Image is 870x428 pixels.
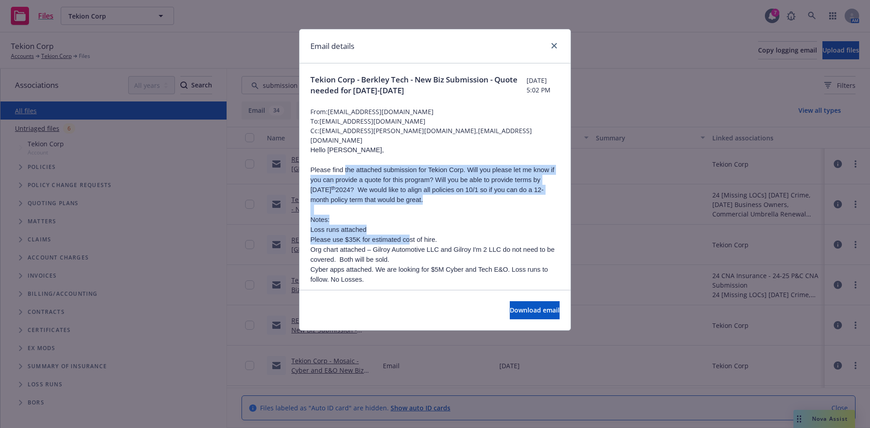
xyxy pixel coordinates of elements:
[527,76,560,95] span: [DATE] 5:02 PM
[549,40,560,51] a: close
[510,301,560,319] button: Download email
[310,74,527,96] span: Tekion Corp - Berkley Tech - New Biz Submission - Quote needed for [DATE]-[DATE]
[310,245,560,264] li: Org chart attached – Gilroy Automotive LLC and Gilroy I'm 2 LLC do not need to be covered. Both w...
[310,225,560,235] li: Loss runs attached
[310,264,560,284] li: Cyber apps attached. We are looking for $5M Cyber and Tech E&O. Loss runs to follow. No Losses.
[310,116,560,126] span: To: [EMAIL_ADDRESS][DOMAIN_NAME]
[310,126,560,145] span: Cc: [EMAIL_ADDRESS][PERSON_NAME][DOMAIN_NAME],[EMAIL_ADDRESS][DOMAIN_NAME]
[510,306,560,314] span: Download email
[310,215,560,225] p: Notes:
[310,145,560,155] p: Hello [PERSON_NAME],
[331,185,335,191] sup: th
[310,40,354,52] h1: Email details
[310,107,560,116] span: From: [EMAIL_ADDRESS][DOMAIN_NAME]
[310,235,560,245] li: Please use $35K for estimated cost of hire.
[310,165,560,205] p: Please find the attached submission for Tekion Corp. Will you please let me know if you can provi...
